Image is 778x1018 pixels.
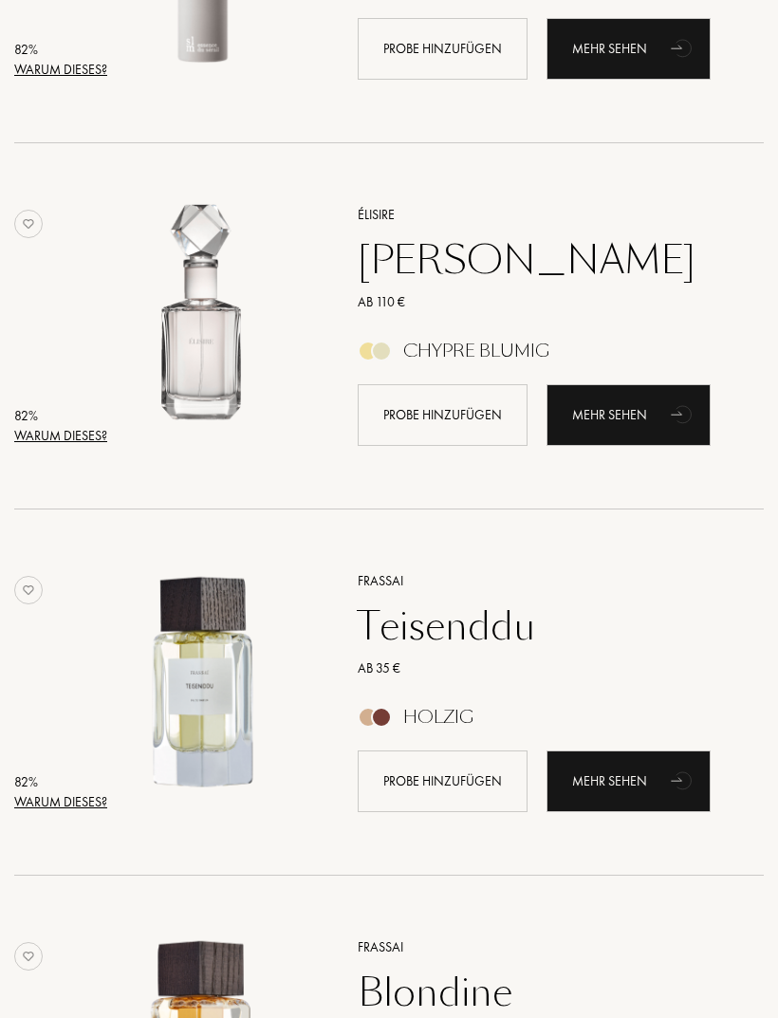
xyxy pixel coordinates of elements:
div: 82 % [14,406,107,426]
a: [PERSON_NAME] [343,237,735,283]
div: Warum dieses? [14,60,107,80]
a: Mehr sehenanimation [546,384,711,446]
a: Teisenddu Frassai [88,547,328,833]
a: Élisire [343,205,735,225]
div: Holzig [403,707,473,728]
div: 82 % [14,772,107,792]
div: animation [664,395,702,433]
div: animation [664,28,702,66]
div: Mehr sehen [546,384,711,446]
div: Mehr sehen [546,18,711,80]
img: no_like_p.png [14,210,43,238]
div: Warum dieses? [14,792,107,812]
a: Ab 35 € [343,658,735,678]
img: no_like_p.png [14,942,43,971]
a: Mehr sehenanimation [546,750,711,812]
img: no_like_p.png [14,576,43,604]
a: Mehr sehenanimation [546,18,711,80]
a: Teisenddu [343,603,735,649]
a: Frassai [343,571,735,591]
img: Teisenddu Frassai [88,568,317,797]
div: Warum dieses? [14,426,107,446]
div: Probe hinzufügen [358,750,528,812]
div: 82 % [14,40,107,60]
div: animation [664,761,702,799]
div: Mehr sehen [546,750,711,812]
a: Holzig [343,713,735,732]
a: Jasmin Paradis Élisire [88,181,328,467]
a: Chypre Blumig [343,346,735,366]
a: Blondine [343,970,735,1015]
img: Jasmin Paradis Élisire [88,202,317,431]
div: Chypre Blumig [403,341,549,361]
div: Probe hinzufügen [358,18,528,80]
a: Ab 110 € [343,292,735,312]
a: Frassai [343,937,735,957]
div: Probe hinzufügen [358,384,528,446]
